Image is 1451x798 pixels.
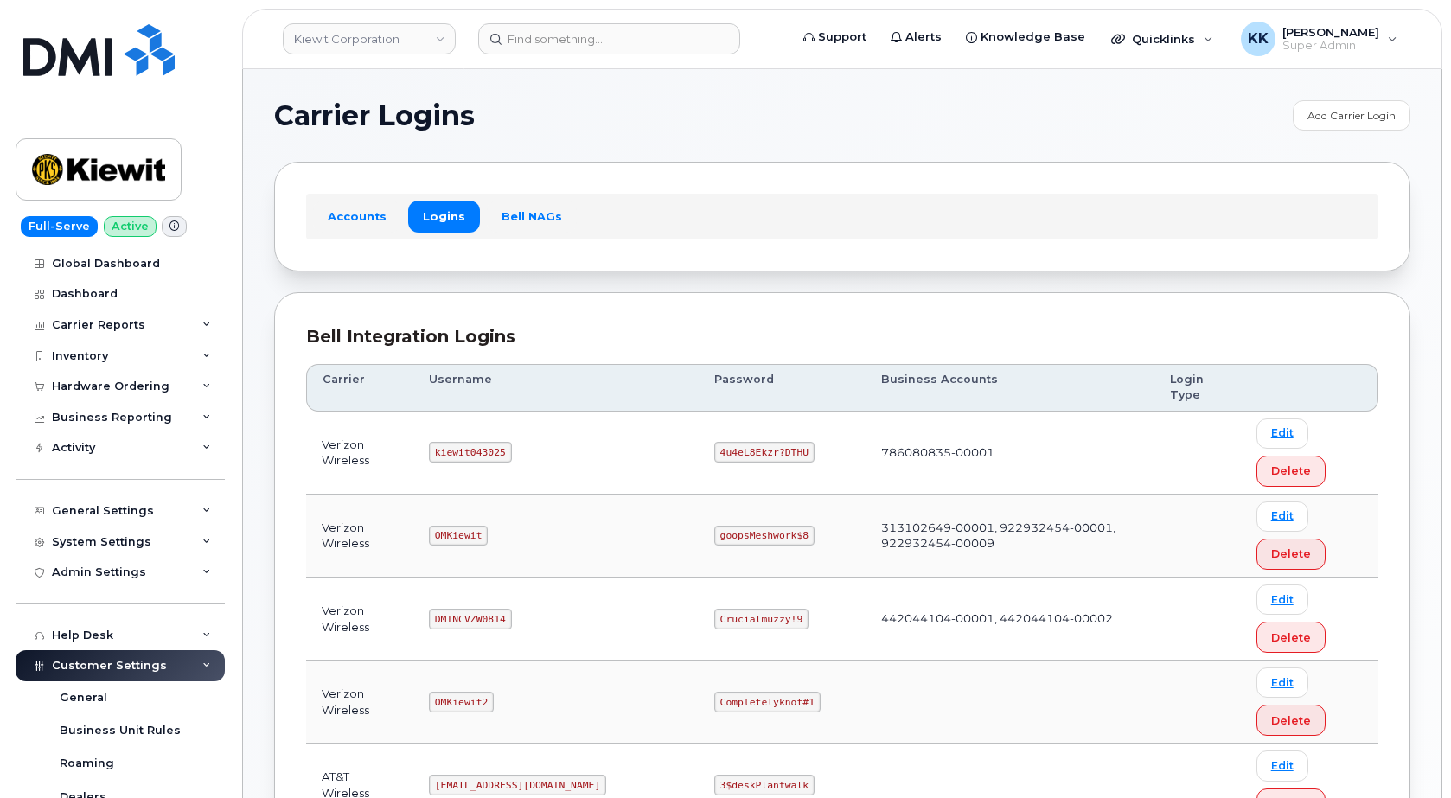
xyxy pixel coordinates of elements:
[699,364,866,412] th: Password
[429,442,511,463] code: kiewit043025
[1376,723,1438,785] iframe: Messenger Launcher
[1271,629,1311,646] span: Delete
[1271,546,1311,562] span: Delete
[306,324,1378,349] div: Bell Integration Logins
[1256,456,1326,487] button: Delete
[1256,705,1326,736] button: Delete
[714,442,815,463] code: 4u4eL8Ekzr?DTHU
[866,412,1154,495] td: 786080835-00001
[429,609,511,629] code: DMINCVZW0814
[306,661,413,744] td: Verizon Wireless
[1256,750,1308,781] a: Edit
[1293,100,1410,131] a: Add Carrier Login
[1256,667,1308,698] a: Edit
[429,692,494,712] code: OMKiewit2
[1256,501,1308,532] a: Edit
[274,103,475,129] span: Carrier Logins
[1271,463,1311,479] span: Delete
[413,364,699,412] th: Username
[714,609,809,629] code: Crucialmuzzy!9
[1256,539,1326,570] button: Delete
[306,495,413,578] td: Verizon Wireless
[306,364,413,412] th: Carrier
[313,201,401,232] a: Accounts
[866,578,1154,661] td: 442044104-00001, 442044104-00002
[306,412,413,495] td: Verizon Wireless
[429,775,606,795] code: [EMAIL_ADDRESS][DOMAIN_NAME]
[1154,364,1241,412] th: Login Type
[866,364,1154,412] th: Business Accounts
[866,495,1154,578] td: 313102649-00001, 922932454-00001, 922932454-00009
[306,578,413,661] td: Verizon Wireless
[1256,584,1308,615] a: Edit
[1256,418,1308,449] a: Edit
[408,201,480,232] a: Logins
[1256,622,1326,653] button: Delete
[714,692,821,712] code: Completelyknot#1
[1271,712,1311,729] span: Delete
[487,201,577,232] a: Bell NAGs
[714,775,815,795] code: 3$deskPlantwalk
[429,526,488,546] code: OMKiewit
[714,526,815,546] code: goopsMeshwork$8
